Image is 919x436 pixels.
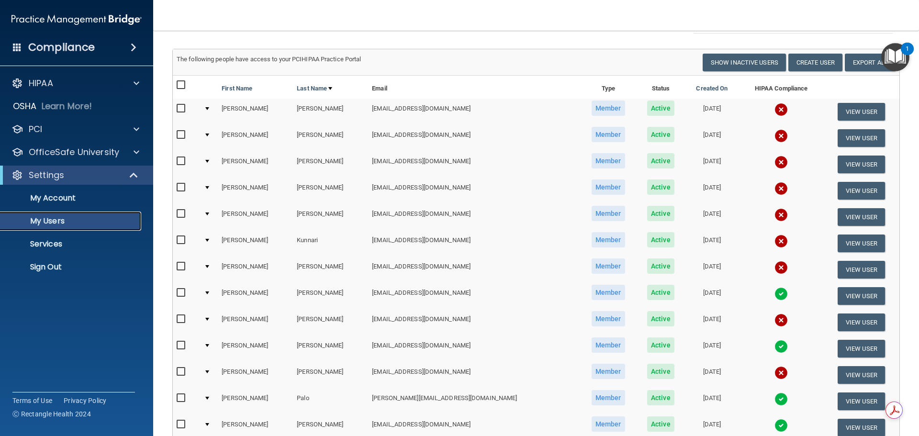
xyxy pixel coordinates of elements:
td: [DATE] [685,283,740,309]
td: [EMAIL_ADDRESS][DOMAIN_NAME] [368,178,580,204]
a: First Name [222,83,252,94]
a: Terms of Use [12,396,52,405]
p: My Users [6,216,137,226]
td: Kunnari [293,230,368,257]
span: Member [592,285,625,300]
td: [DATE] [685,99,740,125]
img: cross.ca9f0e7f.svg [774,156,788,169]
p: Sign Out [6,262,137,272]
td: [PERSON_NAME] [218,283,293,309]
span: Member [592,232,625,247]
td: [PERSON_NAME] [293,204,368,230]
a: Export All [845,54,896,71]
td: [DATE] [685,335,740,362]
a: Settings [11,169,139,181]
span: Member [592,311,625,326]
img: PMB logo [11,10,142,29]
p: Learn More! [42,101,92,112]
td: [PERSON_NAME] [218,151,293,178]
img: tick.e7d51cea.svg [774,419,788,432]
span: Active [647,364,674,379]
img: tick.e7d51cea.svg [774,287,788,301]
span: Member [592,364,625,379]
td: [EMAIL_ADDRESS][DOMAIN_NAME] [368,335,580,362]
h4: Compliance [28,41,95,54]
th: Status [637,76,685,99]
a: HIPAA [11,78,139,89]
img: cross.ca9f0e7f.svg [774,103,788,116]
img: cross.ca9f0e7f.svg [774,235,788,248]
button: View User [838,313,885,331]
td: [PERSON_NAME] [293,362,368,388]
span: Active [647,179,674,195]
td: [PERSON_NAME] [218,230,293,257]
p: OSHA [13,101,37,112]
button: Show Inactive Users [703,54,786,71]
td: [EMAIL_ADDRESS][DOMAIN_NAME] [368,257,580,283]
a: Privacy Policy [64,396,107,405]
td: [PERSON_NAME] [293,151,368,178]
td: [PERSON_NAME] [293,99,368,125]
td: [PERSON_NAME] [218,99,293,125]
img: cross.ca9f0e7f.svg [774,366,788,380]
span: Member [592,390,625,405]
span: Active [647,258,674,274]
button: View User [838,235,885,252]
p: My Account [6,193,137,203]
p: PCI [29,123,42,135]
td: [PERSON_NAME] [218,388,293,414]
td: [PERSON_NAME] [293,257,368,283]
img: cross.ca9f0e7f.svg [774,208,788,222]
td: [PERSON_NAME] [218,125,293,151]
button: View User [838,208,885,226]
td: [DATE] [685,151,740,178]
a: Last Name [297,83,332,94]
p: Settings [29,169,64,181]
p: OfficeSafe University [29,146,119,158]
div: 1 [906,49,909,61]
img: cross.ca9f0e7f.svg [774,182,788,195]
button: View User [838,366,885,384]
td: [PERSON_NAME][EMAIL_ADDRESS][DOMAIN_NAME] [368,388,580,414]
td: [PERSON_NAME] [218,309,293,335]
td: [DATE] [685,204,740,230]
span: Active [647,337,674,353]
p: HIPAA [29,78,53,89]
span: Member [592,153,625,168]
td: [PERSON_NAME] [218,362,293,388]
span: The following people have access to your PCIHIPAA Practice Portal [177,56,361,63]
span: Active [647,311,674,326]
img: tick.e7d51cea.svg [774,340,788,353]
span: Active [647,232,674,247]
span: Member [592,179,625,195]
span: Active [647,285,674,300]
span: Member [592,101,625,116]
th: Email [368,76,580,99]
th: HIPAA Compliance [739,76,823,99]
a: PCI [11,123,139,135]
span: Member [592,337,625,353]
td: [DATE] [685,178,740,204]
button: View User [838,340,885,358]
button: View User [838,261,885,279]
td: Palo [293,388,368,414]
span: Active [647,416,674,432]
td: [PERSON_NAME] [218,178,293,204]
img: cross.ca9f0e7f.svg [774,313,788,327]
a: Created On [696,83,728,94]
button: View User [838,287,885,305]
img: cross.ca9f0e7f.svg [774,129,788,143]
a: OfficeSafe University [11,146,139,158]
td: [PERSON_NAME] [218,204,293,230]
td: [PERSON_NAME] [293,283,368,309]
button: View User [838,103,885,121]
td: [DATE] [685,362,740,388]
span: Active [647,390,674,405]
span: Active [647,127,674,142]
th: Type [580,76,637,99]
td: [DATE] [685,125,740,151]
span: Member [592,416,625,432]
span: Member [592,206,625,221]
td: [EMAIL_ADDRESS][DOMAIN_NAME] [368,151,580,178]
td: [DATE] [685,388,740,414]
